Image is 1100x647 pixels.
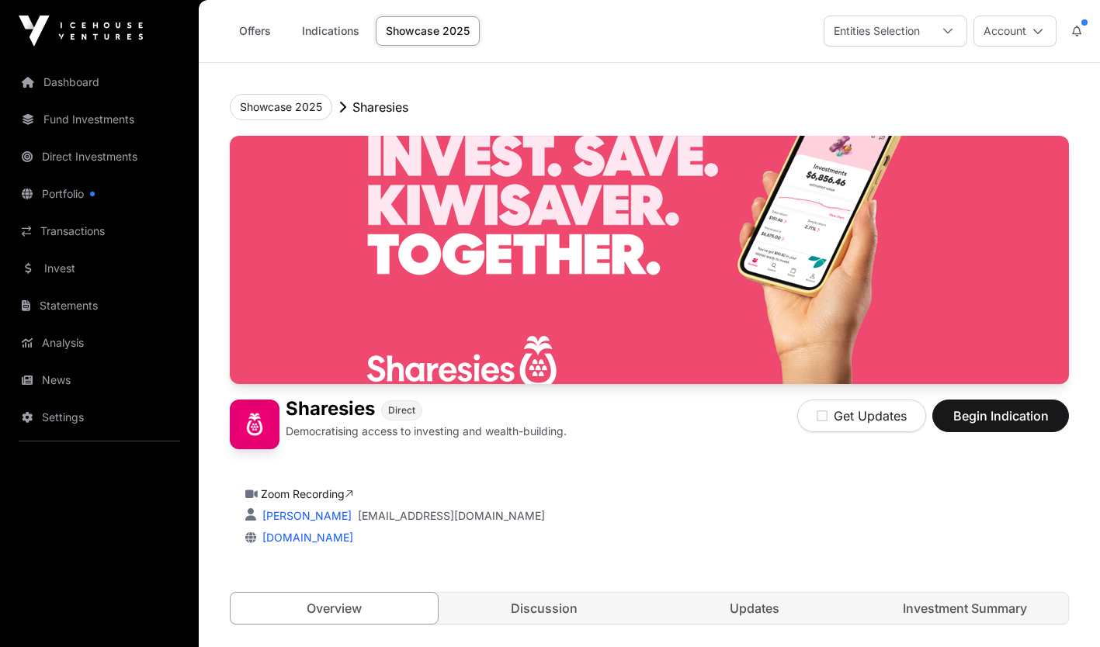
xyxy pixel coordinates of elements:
a: Portfolio [12,177,186,211]
nav: Tabs [231,593,1068,624]
a: [DOMAIN_NAME] [256,531,353,544]
a: Dashboard [12,65,186,99]
div: Entities Selection [824,16,929,46]
a: Fund Investments [12,102,186,137]
button: Begin Indication [932,400,1069,432]
a: Begin Indication [932,415,1069,431]
a: Offers [224,16,286,46]
p: Sharesies [352,98,408,116]
a: Showcase 2025 [376,16,480,46]
a: Updates [651,593,859,624]
a: Discussion [441,593,648,624]
button: Account [973,16,1057,47]
a: Statements [12,289,186,323]
a: Direct Investments [12,140,186,174]
a: [EMAIL_ADDRESS][DOMAIN_NAME] [358,508,545,524]
span: Direct [388,404,415,417]
a: Overview [230,592,439,625]
span: Begin Indication [952,407,1050,425]
button: Get Updates [797,400,926,432]
a: Investment Summary [861,593,1068,624]
a: Zoom Recording [261,487,353,500]
img: Sharesies [230,136,1069,384]
a: Indications [292,16,370,46]
a: Analysis [12,326,186,360]
a: Settings [12,400,186,434]
img: Sharesies [230,400,279,449]
a: Transactions [12,214,186,248]
a: Invest [12,251,186,285]
a: News [12,363,186,397]
p: Democratising access to investing and wealth-building. [286,424,567,439]
a: [PERSON_NAME] [259,509,352,522]
h1: Sharesies [286,400,375,420]
img: Icehouse Ventures Logo [19,16,143,47]
button: Showcase 2025 [230,94,332,120]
